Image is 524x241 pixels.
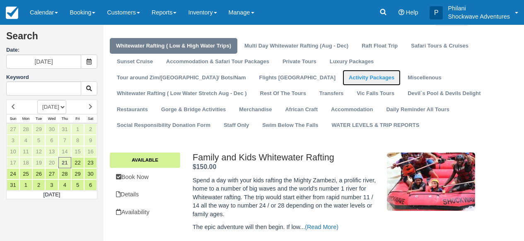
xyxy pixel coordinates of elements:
[276,54,323,70] a: Private Tours
[7,114,19,123] th: Sun
[32,179,45,191] a: 2
[45,168,58,179] a: 27
[217,117,255,134] a: Staff Only
[193,176,381,219] p: Spend a day with your kids rafting the Mighty Zambezi, a prolific river, home to a number of big ...
[84,179,97,191] a: 6
[111,117,217,134] a: Social Responsibility Donation Form
[233,102,278,118] a: Merchandise
[71,157,84,168] a: 22
[7,157,19,168] a: 17
[160,54,275,70] a: Accommodation & Safari Tour Packages
[110,204,180,221] a: Availability
[58,168,71,179] a: 28
[7,179,19,191] a: 31
[110,169,180,186] a: Book Now
[84,135,97,146] a: 9
[7,168,19,179] a: 24
[155,102,232,118] a: Gorge & Bridge Activities
[406,9,418,16] span: Help
[111,102,154,118] a: Restaurants
[326,117,426,134] a: WATER LEVELS & TRIP REPORTS
[71,124,84,135] a: 1
[19,124,32,135] a: 28
[45,146,58,157] a: 13
[110,153,180,167] a: Available
[111,70,252,86] a: Tour around Zim/[GEOGRAPHIC_DATA]/ Bots/Nam
[32,114,45,123] th: Tue
[254,86,312,102] a: Rest Of The Tours
[84,124,97,135] a: 2
[448,12,510,21] p: Shockwave Adventures
[45,157,58,168] a: 20
[84,114,97,123] th: Sat
[313,86,350,102] a: Transfers
[32,168,45,179] a: 26
[355,38,404,54] a: Raft Float Trip
[71,135,84,146] a: 8
[58,124,71,135] a: 31
[343,70,401,86] a: Activity Packages
[19,146,32,157] a: 11
[58,157,71,168] a: 21
[71,179,84,191] a: 5
[7,135,19,146] a: 3
[401,70,447,86] a: Miscellenous
[253,70,342,86] a: Flights [GEOGRAPHIC_DATA]
[401,86,487,102] a: Devil`s Pool & Devils Delight
[7,124,19,135] a: 27
[84,146,97,157] a: 16
[387,153,475,211] img: M121-2
[58,179,71,191] a: 4
[58,135,71,146] a: 7
[32,124,45,135] a: 29
[193,153,381,162] h2: Family and Kids Whitewater Rafting
[32,135,45,146] a: 5
[238,38,355,54] a: Multi Day Whitewater Rafting (Aug - Dec)
[110,38,237,54] a: Whitewater Rafting ( Low & High Water Trips)
[32,146,45,157] a: 12
[71,168,84,179] a: 29
[19,168,32,179] a: 25
[71,146,84,157] a: 15
[7,146,19,157] a: 10
[45,114,58,123] th: Wed
[111,86,253,102] a: Whitewater Rafting ( Low Water Stretch Aug - Dec )
[350,86,401,102] a: Vic Falls Tours
[84,157,97,168] a: 23
[19,157,32,168] a: 18
[398,10,404,15] i: Help
[6,7,18,19] img: checkfront-main-nav-mini-logo.png
[448,4,510,12] p: Philani
[84,168,97,179] a: 30
[324,54,380,70] a: Luxury Packages
[6,74,29,80] label: Keyword
[45,135,58,146] a: 6
[7,191,97,199] td: [DATE]
[6,31,97,46] h2: Search
[193,163,216,170] strong: Price: $150
[58,146,71,157] a: 14
[58,114,71,123] th: Thu
[71,114,84,123] th: Fri
[45,124,58,135] a: 30
[279,102,324,118] a: African Craft
[405,38,475,54] a: Safari Tours & Cruises
[380,102,456,118] a: Daily Reminder All Tours
[305,224,338,230] a: (Read More)
[430,6,443,19] div: P
[6,46,97,54] label: Date:
[325,102,379,118] a: Accommodation
[19,179,32,191] a: 1
[110,186,180,203] a: Details
[81,81,97,95] button: Keyword Search
[256,117,324,134] a: Swim Below The Falls
[19,135,32,146] a: 4
[45,179,58,191] a: 3
[193,163,216,170] span: $150.00
[111,54,159,70] a: Sunset Cruise
[32,157,45,168] a: 19
[193,223,381,231] p: The epic adventure will then begin. If low...
[19,114,32,123] th: Mon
